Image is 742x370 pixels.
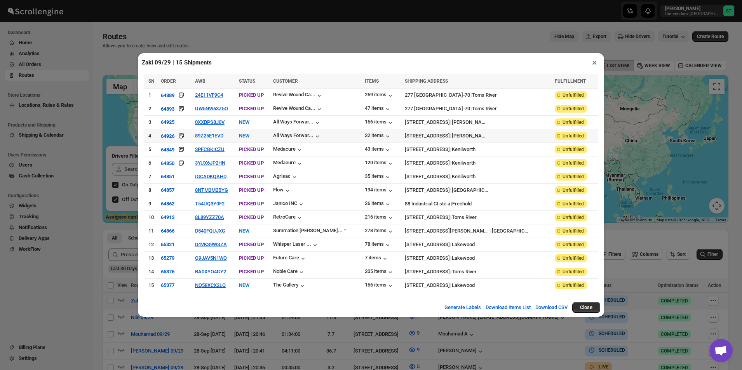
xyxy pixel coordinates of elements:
span: PICKED UP [239,160,264,166]
div: 120 items [365,160,394,167]
div: Medacure [273,160,303,167]
button: RetroCare [273,214,303,222]
div: Lakewood [452,241,475,248]
span: STATUS [239,78,255,84]
div: Kenilworth [452,146,476,153]
button: 64851 [161,174,174,179]
div: [STREET_ADDRESS] [405,159,450,167]
div: | [405,173,550,181]
div: All Ways Forwar... [273,119,314,125]
span: PICKED UP [239,106,264,111]
div: | [405,254,550,262]
td: 5 [144,143,159,156]
button: Revive Wound Ca... [273,105,323,113]
span: AWB [195,78,206,84]
div: | [405,159,550,167]
button: 24E11VF9C4 [195,92,223,98]
div: [STREET_ADDRESS] [405,186,450,194]
button: Summation [PERSON_NAME]... [273,228,347,235]
td: 1 [144,89,159,102]
div: [STREET_ADDRESS] [405,173,450,181]
span: NEW [239,228,249,234]
div: 277 [GEOGRAPHIC_DATA]-70 [405,91,470,99]
button: IGCADKQAHD [195,174,226,179]
span: PICKED UP [239,187,264,193]
div: | [405,118,550,126]
span: PICKED UP [239,269,264,274]
div: Kenilworth [452,173,476,181]
button: Close [572,302,600,313]
div: Whisper Laser ... [273,241,311,247]
div: 35 items [365,173,392,181]
button: 32 items [365,132,392,140]
button: Download CSV [531,300,572,315]
div: 166 items [365,282,394,290]
span: Unfulfilled [563,214,584,221]
button: 269 items [365,92,394,99]
div: [GEOGRAPHIC_DATA] [452,186,489,194]
div: Toms River [472,105,497,113]
div: | [405,105,550,113]
div: All Ways Forwar... [273,132,314,138]
div: 26 items [365,200,392,208]
button: 194 items [365,187,394,195]
button: × [589,57,600,68]
button: 64913 [161,214,174,220]
td: 9 [144,197,159,211]
button: NQ58XCX2LO [195,282,226,288]
span: Unfulfilled [563,228,584,234]
span: FULFILLMENT [555,78,586,84]
button: 64862 [161,201,174,207]
div: Lakewood [452,254,475,262]
div: [STREET_ADDRESS][PERSON_NAME][PERSON_NAME] [405,227,490,235]
div: 88 Industrial Ct ste a [405,200,450,208]
span: PICKED UP [239,201,264,207]
button: 0XXBPS8J0V [195,119,225,125]
button: Future Care [273,255,307,262]
span: Unfulfilled [563,241,584,248]
button: Flow [273,187,291,195]
div: Noble Care [273,268,305,276]
button: Medacure [273,146,303,154]
button: 3YUX6JP2HN [195,160,225,166]
button: 89Z25E1EVD [195,133,223,139]
button: 65376 [161,269,174,274]
button: All Ways Forwar... [273,119,321,127]
span: Unfulfilled [563,201,584,207]
div: 65279 [161,255,174,261]
td: 6 [144,156,159,170]
td: 13 [144,252,159,265]
button: 65377 [161,282,174,288]
button: Generate Labels [440,300,486,315]
button: 278 items [365,228,394,235]
div: Revive Wound Ca... [273,105,315,111]
button: D540FQUJXG [195,228,225,234]
span: Unfulfilled [563,133,584,139]
button: T54UQ3Y0F2 [195,201,225,207]
td: 11 [144,224,159,238]
div: | [405,241,550,248]
div: [STREET_ADDRESS] [405,146,450,153]
button: 8L89YZZ70A [195,214,224,220]
button: D4VKS9WSZA [195,241,227,247]
button: UW5NW63Z5O [195,106,228,111]
td: 8 [144,184,159,197]
button: 64893 [161,105,174,113]
td: 15 [144,279,159,292]
div: Open chat [709,339,733,362]
div: 166 items [365,119,394,127]
span: PICKED UP [239,174,264,179]
div: 47 items [365,105,392,113]
button: Agrisac [273,173,298,181]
